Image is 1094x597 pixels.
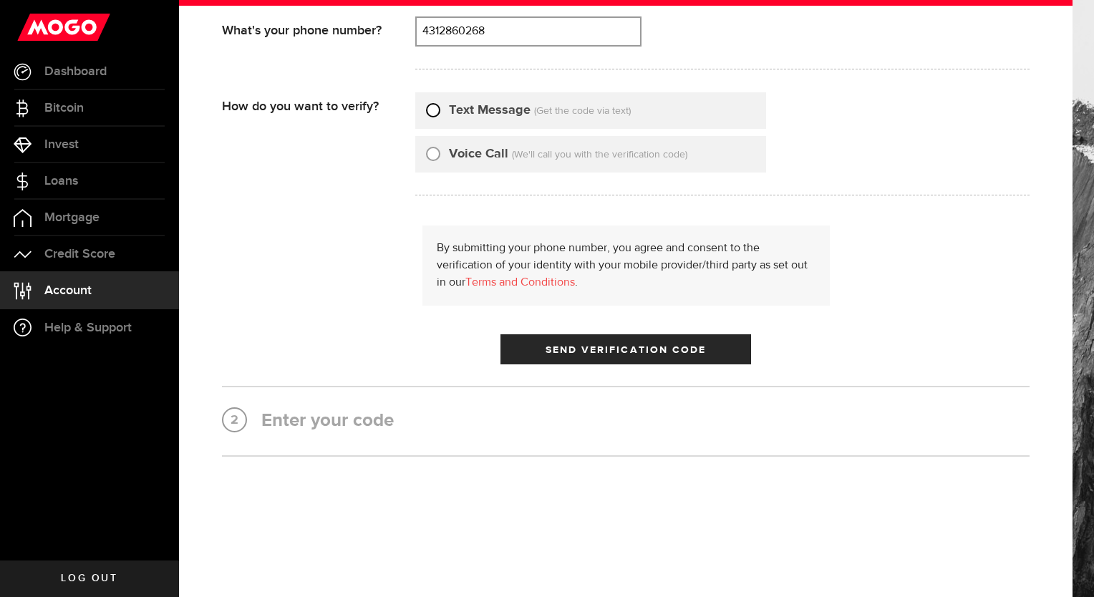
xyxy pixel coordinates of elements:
[44,284,92,297] span: Account
[546,345,707,355] span: Send Verification Code
[44,175,78,188] span: Loans
[465,277,575,288] a: Terms and Conditions
[44,211,100,224] span: Mortgage
[222,92,415,115] div: How do you want to verify?
[422,225,830,306] div: By submitting your phone number, you agree and consent to the verification of your identity with ...
[44,321,132,334] span: Help & Support
[44,65,107,78] span: Dashboard
[222,16,415,39] div: What's your phone number?
[534,106,631,116] span: (Get the code via text)
[223,409,246,432] span: 2
[44,102,84,115] span: Bitcoin
[61,573,117,583] span: Log out
[426,101,440,115] input: Text Message
[426,145,440,159] input: Voice Call
[44,138,79,151] span: Invest
[500,334,751,364] button: Send Verification Code
[512,150,687,160] span: (We'll call you with the verification code)
[222,409,1030,434] h2: Enter your code
[449,145,508,164] label: Voice Call
[449,101,531,120] label: Text Message
[44,248,115,261] span: Credit Score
